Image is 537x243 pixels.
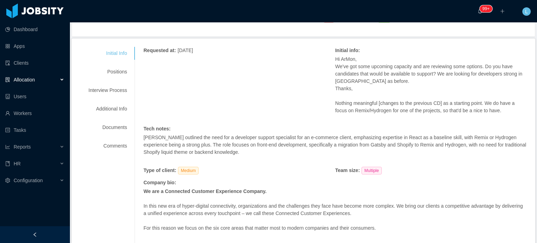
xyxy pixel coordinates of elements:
div: Documents [80,121,135,134]
i: icon: line-chart [5,144,10,149]
span: Allocation [14,77,35,83]
span: [DATE] [178,48,193,53]
p: Nothing meaningful [changes to the previous CD] as a starting point. We do have a focus on Remix/... [335,100,527,114]
div: Comments [80,140,135,152]
a: icon: pie-chartDashboard [5,22,64,36]
p: In this new era of hyper-digital connectivity, organizations and the challenges they face have be... [143,202,523,217]
a: icon: profileTasks [5,123,64,137]
strong: Type of client : [143,167,176,173]
i: icon: bell [478,9,482,14]
p: Hi ArMon, We've got some upcoming capacity and are reviewing some options. Do you have candidates... [335,56,527,92]
a: icon: auditClients [5,56,64,70]
p: [PERSON_NAME] outlined the need for a developer support specialist for an e-commerce client, emph... [143,134,527,156]
strong: Team size : [335,167,360,173]
strong: Company bio : [143,180,176,185]
span: L [525,7,528,16]
i: icon: solution [5,77,10,82]
span: Reports [14,144,31,150]
span: Multiple [361,167,381,174]
div: Interview Process [80,84,135,97]
a: icon: robotUsers [5,90,64,103]
a: icon: userWorkers [5,106,64,120]
i: icon: setting [5,178,10,183]
div: Initial Info [80,47,135,60]
p: For this reason we focus on the six core areas that matter most to modern companies and their con... [143,224,523,232]
strong: Initial info : [335,48,360,53]
span: Configuration [14,178,43,183]
div: Positions [80,65,135,78]
span: HR [14,161,21,166]
div: Additional Info [80,102,135,115]
strong: Tech notes : [143,126,171,131]
span: Medium [178,167,199,174]
i: icon: book [5,161,10,166]
a: icon: appstoreApps [5,39,64,53]
strong: Requested at : [143,48,176,53]
strong: We are a Connected Customer Experience Company. [143,188,266,194]
sup: 1944 [480,5,492,12]
i: icon: plus [500,9,505,14]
